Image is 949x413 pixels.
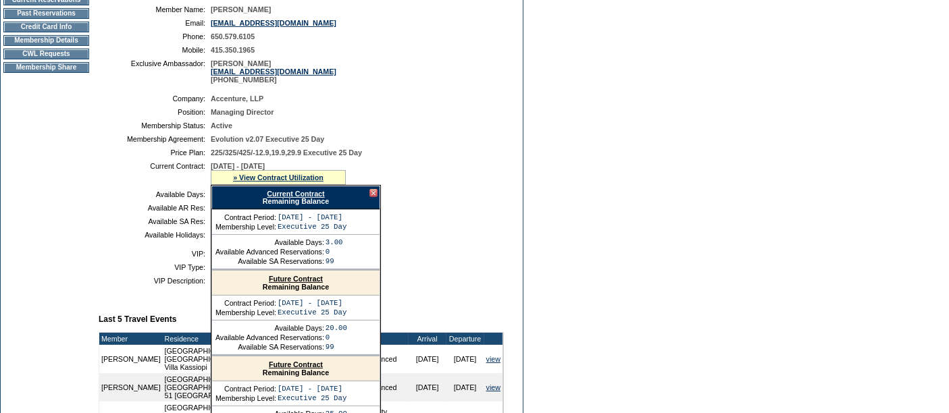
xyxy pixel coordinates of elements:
[278,385,347,393] td: [DATE] - [DATE]
[326,333,347,341] td: 0
[104,263,205,271] td: VIP Type:
[363,345,409,373] td: Advanced
[211,19,336,27] a: [EMAIL_ADDRESS][DOMAIN_NAME]
[215,333,324,341] td: Available Advanced Reservations:
[446,373,484,402] td: [DATE]
[278,299,347,307] td: [DATE] - [DATE]
[3,62,89,73] td: Membership Share
[486,355,501,363] a: view
[267,190,324,198] a: Current Contract
[269,275,323,283] a: Future Contract
[211,135,324,143] span: Evolution v2.07 Executive 25 Day
[363,373,409,402] td: Advanced
[99,333,163,345] td: Member
[446,333,484,345] td: Departure
[215,248,324,256] td: Available Advanced Reservations:
[486,383,501,391] a: view
[104,250,205,258] td: VIP:
[363,333,409,345] td: Type
[104,5,205,13] td: Member Name:
[163,345,363,373] td: [GEOGRAPHIC_DATA], [GEOGRAPHIC_DATA] - [GEOGRAPHIC_DATA], [GEOGRAPHIC_DATA] Villa Kassiopi
[104,204,205,212] td: Available AR Res:
[104,231,205,239] td: Available Holidays:
[163,333,363,345] td: Residence
[326,324,347,332] td: 20.00
[215,257,324,265] td: Available SA Reservations:
[215,308,276,316] td: Membership Level:
[104,121,205,130] td: Membership Status:
[278,223,347,231] td: Executive 25 Day
[409,345,446,373] td: [DATE]
[269,360,323,368] a: Future Contract
[104,277,205,285] td: VIP Description:
[446,345,484,373] td: [DATE]
[104,19,205,27] td: Email:
[211,32,255,40] span: 650.579.6105
[278,308,347,316] td: Executive 25 Day
[99,373,163,402] td: [PERSON_NAME]
[326,248,343,256] td: 0
[211,94,263,103] span: Accenture, LLP
[215,324,324,332] td: Available Days:
[99,314,176,324] b: Last 5 Travel Events
[211,5,271,13] span: [PERSON_NAME]
[104,135,205,143] td: Membership Agreement:
[326,257,343,265] td: 99
[212,271,380,296] div: Remaining Balance
[215,223,276,231] td: Membership Level:
[99,345,163,373] td: [PERSON_NAME]
[104,162,205,185] td: Current Contract:
[215,238,324,246] td: Available Days:
[3,49,89,59] td: CWL Requests
[211,186,380,209] div: Remaining Balance
[211,108,274,116] span: Managing Director
[104,108,205,116] td: Position:
[104,46,205,54] td: Mobile:
[163,373,363,402] td: [GEOGRAPHIC_DATA], [GEOGRAPHIC_DATA] - [GEOGRAPHIC_DATA][STREET_ADDRESS] 51 [GEOGRAPHIC_DATA] 1263
[104,148,205,157] td: Price Plan:
[211,46,255,54] span: 415.350.1965
[326,343,347,351] td: 99
[278,213,347,221] td: [DATE] - [DATE]
[211,121,232,130] span: Active
[3,35,89,46] td: Membership Details
[278,394,347,402] td: Executive 25 Day
[211,148,362,157] span: 225/325/425/-12.9,19.9,29.9 Executive 25 Day
[215,299,276,307] td: Contract Period:
[104,217,205,225] td: Available SA Res:
[104,59,205,84] td: Exclusive Ambassador:
[409,333,446,345] td: Arrival
[215,394,276,402] td: Membership Level:
[215,385,276,393] td: Contract Period:
[211,67,336,76] a: [EMAIL_ADDRESS][DOMAIN_NAME]
[233,173,324,182] a: » View Contract Utilization
[212,356,380,381] div: Remaining Balance
[326,238,343,246] td: 3.00
[211,59,336,84] span: [PERSON_NAME] [PHONE_NUMBER]
[104,190,205,198] td: Available Days:
[211,162,265,170] span: [DATE] - [DATE]
[215,213,276,221] td: Contract Period:
[3,22,89,32] td: Credit Card Info
[104,94,205,103] td: Company:
[215,343,324,351] td: Available SA Reservations:
[104,32,205,40] td: Phone:
[409,373,446,402] td: [DATE]
[3,8,89,19] td: Past Reservations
